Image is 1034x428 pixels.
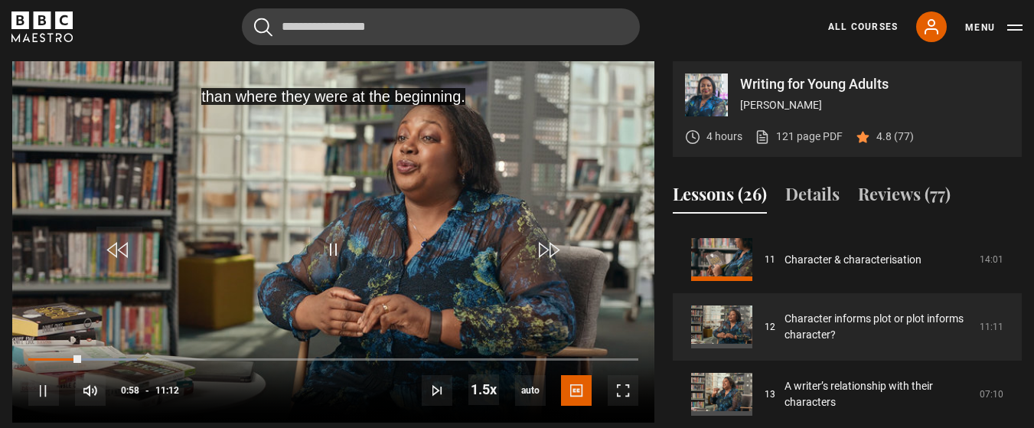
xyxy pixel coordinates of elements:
[876,129,914,145] p: 4.8 (77)
[828,20,898,34] a: All Courses
[965,20,1023,35] button: Toggle navigation
[561,375,592,406] button: Subtitles
[784,311,970,343] a: Character informs plot or plot informs character?
[515,375,546,406] span: auto
[28,358,638,361] div: Progress Bar
[121,377,139,404] span: 0:58
[755,129,843,145] a: 121 page PDF
[858,181,951,214] button: Reviews (77)
[784,252,921,268] a: Character & characterisation
[740,77,1010,91] p: Writing for Young Adults
[145,385,149,396] span: -
[155,377,179,404] span: 11:12
[468,374,499,405] button: Playback Rate
[11,11,73,42] svg: BBC Maestro
[740,97,1010,113] p: [PERSON_NAME]
[785,181,840,214] button: Details
[784,378,970,410] a: A writer’s relationship with their characters
[254,18,272,37] button: Submit the search query
[673,181,767,214] button: Lessons (26)
[75,375,106,406] button: Mute
[515,375,546,406] div: Current quality: 1080p
[608,375,638,406] button: Fullscreen
[28,375,59,406] button: Pause
[706,129,742,145] p: 4 hours
[12,61,654,423] video-js: Video Player
[422,375,452,406] button: Next Lesson
[242,8,640,45] input: Search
